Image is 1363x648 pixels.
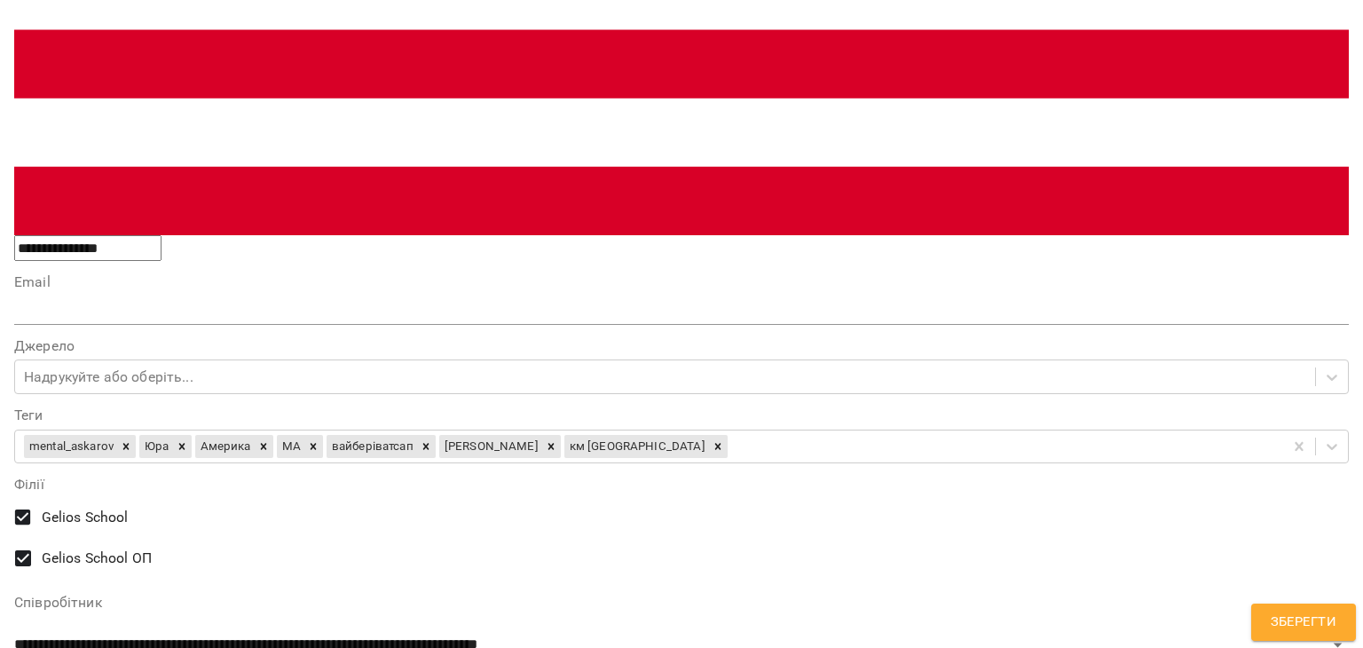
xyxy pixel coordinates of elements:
span: Gelios School ОП [42,548,152,569]
div: МА [277,435,303,458]
button: Зберегти [1251,604,1356,641]
label: Теги [14,408,1349,423]
div: [PERSON_NAME] [439,435,541,458]
div: км [GEOGRAPHIC_DATA] [564,435,708,458]
div: вайберіватсап [327,435,416,458]
label: Email [14,275,1349,289]
div: mental_askarov [24,435,116,458]
label: Співробітник [14,596,1349,610]
div: Юра [139,435,171,458]
label: Філії [14,478,1349,492]
div: Америка [195,435,254,458]
label: Джерело [14,339,1349,353]
span: Gelios School [42,507,129,528]
span: Зберегти [1271,611,1336,634]
div: Надрукуйте або оберіть... [24,367,193,388]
